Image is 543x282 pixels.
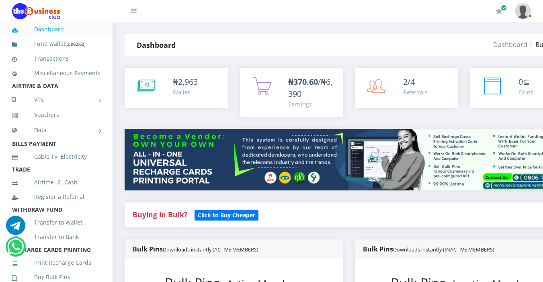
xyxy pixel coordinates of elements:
[12,106,100,124] a: Vouchers
[518,76,533,88] div: ⊆
[12,228,100,246] a: Transfer to Bank
[12,147,100,166] a: Cable TV, Electricity
[288,76,318,87] b: ₦370.60
[12,173,100,192] a: Airtime -2- Cash
[288,100,335,108] div: Earnings
[12,253,100,272] a: Print Recharge Cards
[518,76,523,87] span: 0
[515,3,531,19] img: User
[133,210,187,219] strong: Buying in Bulk?
[67,41,84,47] b: 2,962.62
[12,90,100,110] a: VTU
[12,120,100,140] a: Data
[7,243,24,256] a: Chat for support
[288,76,332,99] span: /₦6,390
[496,8,502,14] i: Renew/Upgrade Subscription
[66,41,86,47] small: [ ]
[198,211,255,219] b: Click to Buy Cheaper
[518,88,533,96] div: Coins
[403,88,428,96] div: Referrals
[12,49,100,68] a: Transactions
[163,246,258,253] small: Downloads instantly (ACTIVE MEMBERS)
[12,64,100,82] a: Miscellaneous Payments
[501,5,507,11] span: Renew/Upgrade Subscription
[12,3,60,19] img: Logo
[12,20,100,39] a: Dashboard
[240,68,343,117] a: ₦370.60/₦6,390 Earnings
[173,88,198,96] div: Wallet
[6,222,25,235] a: Chat for support
[137,40,176,50] strong: Dashboard
[133,245,258,253] strong: Bulk Pins
[173,76,198,88] div: ₦
[125,68,228,108] a: ₦2,963 Wallet
[493,40,527,49] a: Dashboard
[355,68,458,108] a: 2/4 Referrals
[12,213,100,232] a: Transfer to Wallet
[403,76,415,87] span: 2/4
[363,245,494,253] strong: Bulk Pins
[178,76,198,87] span: 2,963
[393,246,494,253] small: Downloads instantly (INACTIVE MEMBERS)
[195,210,258,219] a: Click to Buy Cheaper
[12,35,100,53] a: Fund wallet[2,962.62]
[12,188,100,206] a: Register a Referral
